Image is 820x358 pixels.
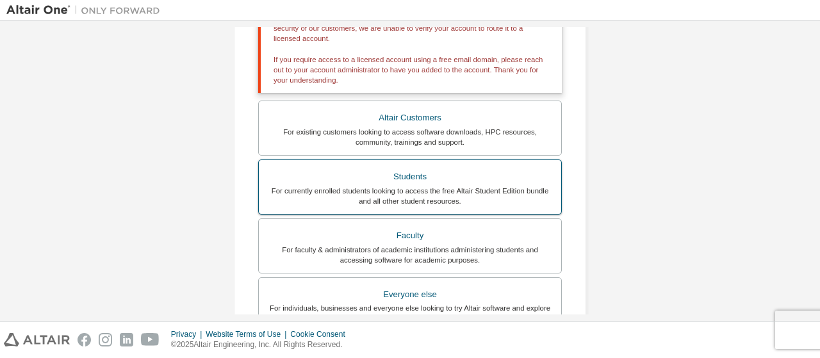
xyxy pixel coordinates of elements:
img: Altair One [6,4,167,17]
div: For currently enrolled students looking to access the free Altair Student Edition bundle and all ... [266,186,553,206]
img: facebook.svg [78,333,91,346]
div: Everyone else [266,286,553,304]
div: Your email is recognised as coming from a free email address provider. For the security of our cu... [258,4,562,93]
p: © 2025 Altair Engineering, Inc. All Rights Reserved. [171,339,353,350]
div: For faculty & administrators of academic institutions administering students and accessing softwa... [266,245,553,265]
img: instagram.svg [99,333,112,346]
div: Website Terms of Use [206,329,290,339]
div: Faculty [266,227,553,245]
div: For existing customers looking to access software downloads, HPC resources, community, trainings ... [266,127,553,147]
img: altair_logo.svg [4,333,70,346]
div: For individuals, businesses and everyone else looking to try Altair software and explore our prod... [266,303,553,323]
div: Students [266,168,553,186]
img: linkedin.svg [120,333,133,346]
div: Cookie Consent [290,329,352,339]
div: Altair Customers [266,109,553,127]
img: youtube.svg [141,333,160,346]
div: Privacy [171,329,206,339]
